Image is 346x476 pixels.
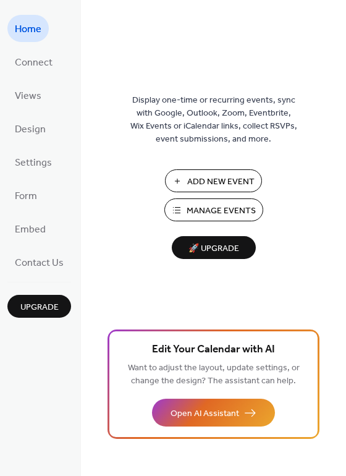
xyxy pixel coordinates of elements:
span: Contact Us [15,253,64,273]
span: Home [15,20,41,40]
span: Embed [15,220,46,240]
span: Design [15,120,46,140]
span: Views [15,87,41,106]
a: Form [7,182,44,209]
span: Connect [15,53,53,73]
button: Upgrade [7,295,71,318]
a: Contact Us [7,249,71,276]
button: Open AI Assistant [152,399,275,427]
span: Upgrade [20,301,59,314]
span: Edit Your Calendar with AI [152,341,275,359]
button: 🚀 Upgrade [172,236,256,259]
span: Settings [15,153,52,173]
span: Open AI Assistant [171,407,239,420]
a: Embed [7,215,53,242]
button: Manage Events [164,198,263,221]
a: Settings [7,148,59,176]
a: Views [7,82,49,109]
span: Form [15,187,37,206]
span: Add New Event [187,176,255,189]
span: 🚀 Upgrade [179,240,248,257]
span: Display one-time or recurring events, sync with Google, Outlook, Zoom, Eventbrite, Wix Events or ... [130,94,297,146]
a: Home [7,15,49,42]
a: Connect [7,48,60,75]
button: Add New Event [165,169,262,192]
span: Manage Events [187,205,256,218]
a: Design [7,115,53,142]
span: Want to adjust the layout, update settings, or change the design? The assistant can help. [128,360,300,389]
